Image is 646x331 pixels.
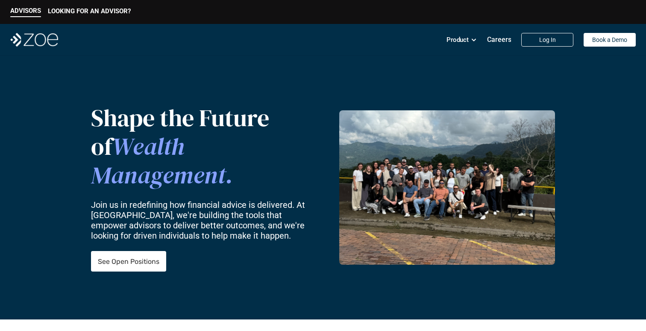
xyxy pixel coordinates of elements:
p: Join us in redefining how financial advice is delivered. At [GEOGRAPHIC_DATA], we're building the... [91,200,312,241]
p: Careers [487,35,511,44]
p: Product [446,33,469,46]
p: Log In [539,36,556,44]
span: Wealth Management. [91,130,233,192]
p: Book a Demo [592,36,627,44]
p: See Open Positions [98,257,159,266]
p: ADVISORS [10,7,41,15]
a: Book a Demo [584,33,636,47]
a: Log In [521,33,573,47]
p: Shape the Future of [91,103,311,190]
p: LOOKING FOR AN ADVISOR? [48,7,131,15]
a: See Open Positions [91,251,166,272]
